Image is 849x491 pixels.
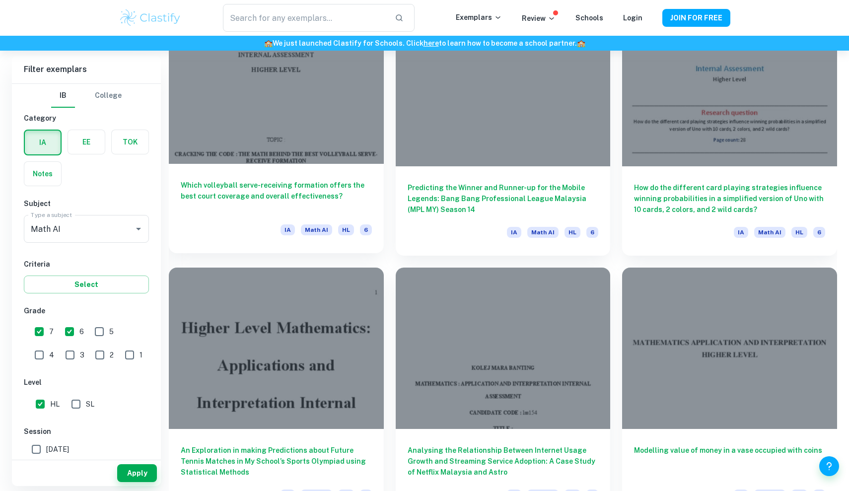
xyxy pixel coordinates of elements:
[565,227,580,238] span: HL
[181,445,372,478] h6: An Exploration in making Predictions about Future Tennis Matches in My School’s Sports Olympiad u...
[791,227,807,238] span: HL
[734,227,748,238] span: IA
[527,227,559,238] span: Math AI
[24,162,61,186] button: Notes
[622,5,837,256] a: How do the different card playing strategies influence winning probabilities in a simplified vers...
[12,56,161,83] h6: Filter exemplars
[110,350,114,360] span: 2
[50,399,60,410] span: HL
[396,5,611,256] a: Predicting the Winner and Runner-up for the Mobile Legends: Bang Bang Professional League Malaysi...
[813,227,825,238] span: 6
[24,259,149,270] h6: Criteria
[24,426,149,437] h6: Session
[24,113,149,124] h6: Category
[577,39,585,47] span: 🏫
[575,14,603,22] a: Schools
[264,39,273,47] span: 🏫
[109,326,114,337] span: 5
[281,224,295,235] span: IA
[25,131,61,154] button: IA
[49,350,54,360] span: 4
[169,5,384,256] a: Which volleyball serve-receiving formation offers the best court coverage and overall effectivene...
[662,9,730,27] button: JOIN FOR FREE
[46,444,69,455] span: [DATE]
[95,84,122,108] button: College
[181,180,372,212] h6: Which volleyball serve-receiving formation offers the best court coverage and overall effectiveness?
[86,399,94,410] span: SL
[623,14,642,22] a: Login
[132,222,145,236] button: Open
[80,350,84,360] span: 3
[68,130,105,154] button: EE
[140,350,142,360] span: 1
[586,227,598,238] span: 6
[117,464,157,482] button: Apply
[24,198,149,209] h6: Subject
[2,38,847,49] h6: We just launched Clastify for Schools. Click to learn how to become a school partner.
[456,12,502,23] p: Exemplars
[754,227,785,238] span: Math AI
[634,445,825,478] h6: Modelling value of money in a vase occupied with coins
[24,276,149,293] button: Select
[24,305,149,316] h6: Grade
[634,182,825,215] h6: How do the different card playing strategies influence winning probabilities in a simplified vers...
[819,456,839,476] button: Help and Feedback
[79,326,84,337] span: 6
[424,39,439,47] a: here
[507,227,521,238] span: IA
[51,84,75,108] button: IB
[51,84,122,108] div: Filter type choice
[31,210,72,219] label: Type a subject
[360,224,372,235] span: 6
[223,4,387,32] input: Search for any exemplars...
[522,13,556,24] p: Review
[49,326,54,337] span: 7
[301,224,332,235] span: Math AI
[119,8,182,28] img: Clastify logo
[408,445,599,478] h6: Analysing the Relationship Between Internet Usage Growth and Streaming Service Adoption: A Case S...
[24,377,149,388] h6: Level
[112,130,148,154] button: TOK
[408,182,599,215] h6: Predicting the Winner and Runner-up for the Mobile Legends: Bang Bang Professional League Malaysi...
[338,224,354,235] span: HL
